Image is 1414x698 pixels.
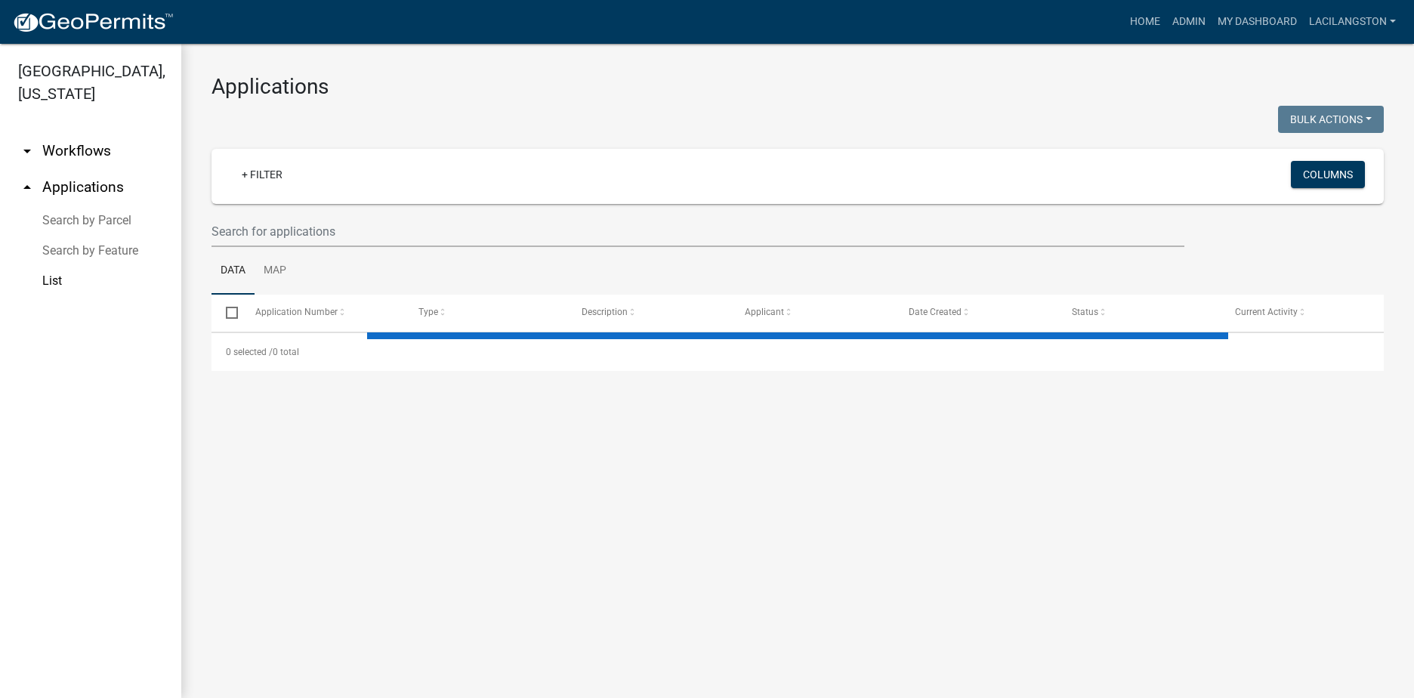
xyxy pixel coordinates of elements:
button: Bulk Actions [1278,106,1384,133]
datatable-header-cell: Select [211,295,240,331]
a: Home [1124,8,1166,36]
span: 0 selected / [226,347,273,357]
a: My Dashboard [1212,8,1303,36]
a: Admin [1166,8,1212,36]
datatable-header-cell: Applicant [730,295,894,331]
button: Columns [1291,161,1365,188]
h3: Applications [211,74,1384,100]
a: + Filter [230,161,295,188]
i: arrow_drop_down [18,142,36,160]
span: Current Activity [1235,307,1298,317]
a: Data [211,247,255,295]
div: 0 total [211,333,1384,371]
input: Search for applications [211,216,1184,247]
i: arrow_drop_up [18,178,36,196]
span: Application Number [255,307,338,317]
datatable-header-cell: Date Created [894,295,1057,331]
span: Description [582,307,628,317]
datatable-header-cell: Application Number [240,295,403,331]
span: Date Created [909,307,962,317]
a: LaciLangston [1303,8,1402,36]
datatable-header-cell: Status [1057,295,1221,331]
datatable-header-cell: Current Activity [1221,295,1384,331]
datatable-header-cell: Description [567,295,730,331]
datatable-header-cell: Type [404,295,567,331]
a: Map [255,247,295,295]
span: Status [1072,307,1098,317]
span: Type [418,307,438,317]
span: Applicant [745,307,784,317]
